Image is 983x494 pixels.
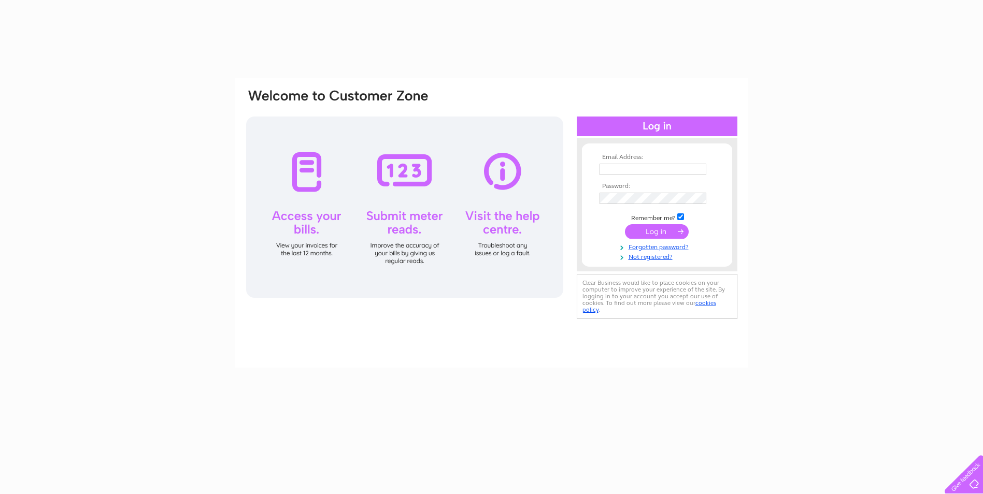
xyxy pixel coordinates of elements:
[597,154,717,161] th: Email Address:
[600,251,717,261] a: Not registered?
[597,212,717,222] td: Remember me?
[600,241,717,251] a: Forgotten password?
[597,183,717,190] th: Password:
[577,274,737,319] div: Clear Business would like to place cookies on your computer to improve your experience of the sit...
[625,224,689,239] input: Submit
[582,299,716,313] a: cookies policy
